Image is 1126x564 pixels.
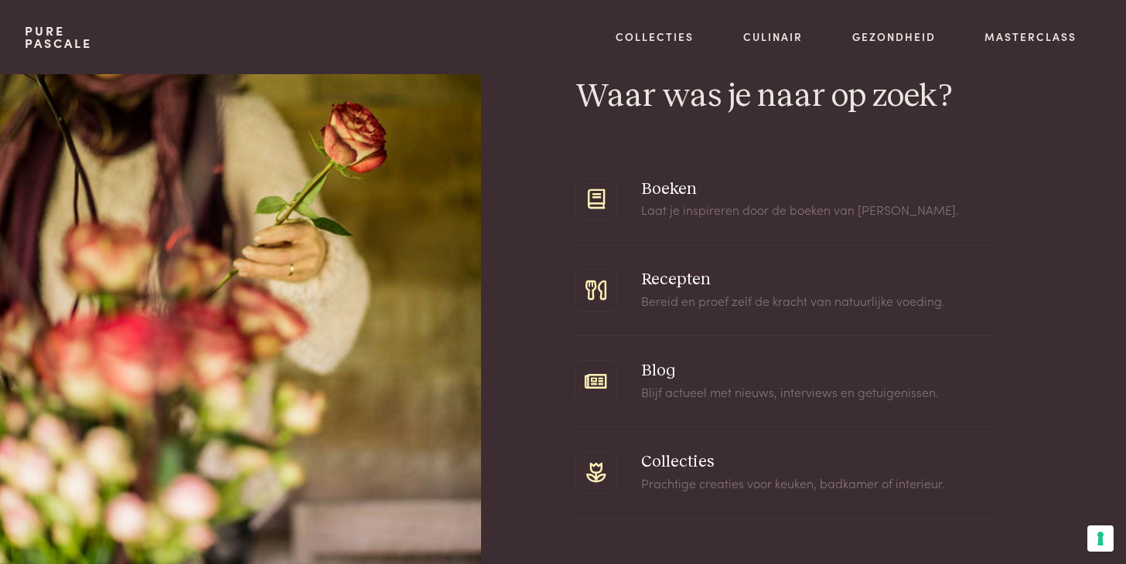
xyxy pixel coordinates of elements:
[25,25,92,49] a: PurePascale
[1087,525,1114,552] button: Uw voorkeuren voor toestemming voor trackingtechnologieën
[743,29,803,45] a: Culinair
[641,454,714,471] a: Collecties
[641,271,711,288] a: Recepten
[641,362,675,379] a: Blog
[852,29,936,45] a: Gezondheid
[575,76,996,117] h2: Waar was je naar op zoek?
[641,181,697,198] a: Boeken
[984,29,1077,45] a: Masterclass
[616,29,694,45] a: Collecties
